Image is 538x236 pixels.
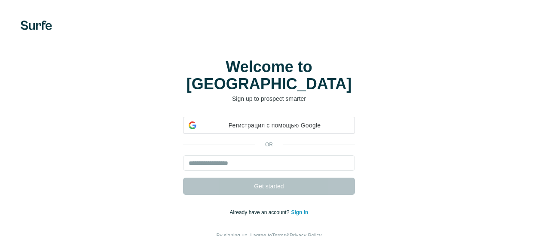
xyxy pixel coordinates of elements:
h1: Welcome to [GEOGRAPHIC_DATA] [183,58,355,93]
img: Surfe's logo [21,21,52,30]
a: Sign in [291,209,308,215]
p: or [255,141,283,148]
p: Sign up to prospect smarter [183,94,355,103]
span: Already have an account? [230,209,291,215]
div: Регистрация с помощью Google [183,117,355,134]
span: Регистрация с помощью Google [200,121,349,130]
